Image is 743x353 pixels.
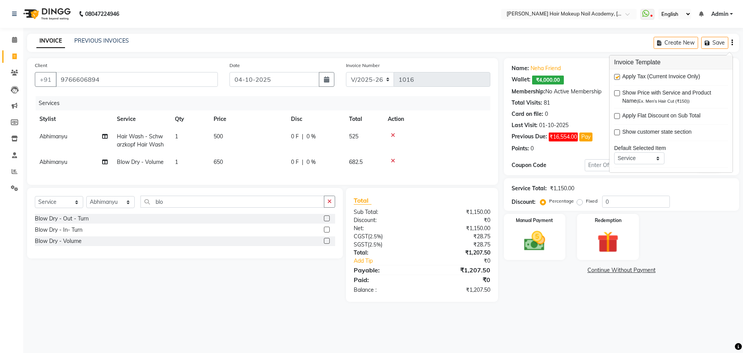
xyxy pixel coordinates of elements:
[354,241,368,248] span: SGST
[512,121,538,129] div: Last Visit:
[344,110,383,128] th: Total
[291,133,299,141] span: 0 F
[170,110,209,128] th: Qty
[35,62,47,69] label: Client
[354,196,371,205] span: Total
[36,96,496,110] div: Services
[117,158,164,165] span: Blow Dry - Volume
[348,275,422,284] div: Paid:
[622,128,692,138] span: Show customer state section
[348,232,422,241] div: ( )
[346,62,380,69] label: Invoice Number
[595,217,621,224] label: Redemption
[422,265,496,275] div: ₹1,207.50
[74,37,129,44] a: PREVIOUS INVOICES
[532,76,564,84] span: ₹4,000.00
[209,110,286,128] th: Price
[286,110,344,128] th: Disc
[585,159,695,171] input: Enter Offer / Coupon Code
[348,241,422,249] div: ( )
[85,3,119,25] b: 08047224946
[214,133,223,140] span: 500
[291,158,299,166] span: 0 F
[349,133,358,140] span: 525
[35,226,82,234] div: Blow Dry - In- Turn
[654,37,698,49] button: Create New
[422,249,496,257] div: ₹1,207.50
[711,10,728,18] span: Admin
[422,224,496,232] div: ₹1,150.00
[214,158,223,165] span: 650
[348,216,422,224] div: Discount:
[348,224,422,232] div: Net:
[545,110,548,118] div: 0
[39,158,67,165] span: Abhimanyu
[348,249,422,257] div: Total:
[369,241,381,248] span: 2.5%
[622,112,700,121] span: Apply Flat Discount on Sub Total
[579,133,592,141] button: Pay
[622,89,722,105] span: Show Price with Service and Product Name
[512,99,542,107] div: Total Visits:
[550,184,574,193] div: ₹1,150.00
[531,145,534,153] div: 0
[35,110,112,128] th: Stylist
[512,133,547,141] div: Previous Due:
[302,158,303,166] span: |
[175,158,178,165] span: 1
[516,217,553,224] label: Manual Payment
[348,208,422,216] div: Sub Total:
[383,110,490,128] th: Action
[112,110,170,128] th: Service
[512,198,536,206] div: Discount:
[348,265,422,275] div: Payable:
[609,55,733,69] h3: Invoice Template
[701,37,728,49] button: Save
[544,99,550,107] div: 81
[56,72,218,87] input: Search by Name/Mobile/Email/Code
[614,144,728,152] div: Default Selected Item
[512,184,547,193] div: Service Total:
[229,62,240,69] label: Date
[422,216,496,224] div: ₹0
[35,215,89,223] div: Blow Dry - Out - Turn
[622,72,700,82] span: Apply Tax (Current Invoice Only)
[39,133,67,140] span: Abhimanyu
[512,64,529,72] div: Name:
[517,229,552,253] img: _cash.svg
[422,286,496,294] div: ₹1,207.50
[539,121,568,129] div: 01-10-2025
[348,257,434,265] a: Add Tip
[20,3,73,25] img: logo
[35,237,82,245] div: Blow Dry - Volume
[306,133,316,141] span: 0 %
[35,72,56,87] button: +91
[140,196,324,208] input: Search or Scan
[512,88,545,96] div: Membership:
[505,266,738,274] a: Continue Without Payment
[512,110,543,118] div: Card on file:
[637,99,690,103] span: (Ex. Men's Hair Cut (₹150))
[549,198,574,205] label: Percentage
[348,286,422,294] div: Balance :
[36,34,65,48] a: INVOICE
[591,229,625,255] img: _gift.svg
[306,158,316,166] span: 0 %
[349,158,363,165] span: 682.5
[549,133,578,141] span: ₹16,554.00
[512,76,531,84] div: Wallet:
[422,208,496,216] div: ₹1,150.00
[302,133,303,141] span: |
[422,241,496,249] div: ₹28.75
[175,133,178,140] span: 1
[354,233,368,240] span: CGST
[117,133,164,148] span: Hair Wash - Schwarzkopf Hair Wash
[586,198,597,205] label: Fixed
[512,145,529,153] div: Points:
[422,275,496,284] div: ₹0
[512,161,585,169] div: Coupon Code
[370,233,381,239] span: 2.5%
[422,232,496,241] div: ₹28.75
[512,88,731,96] div: No Active Membership
[531,64,561,72] a: Neha Friend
